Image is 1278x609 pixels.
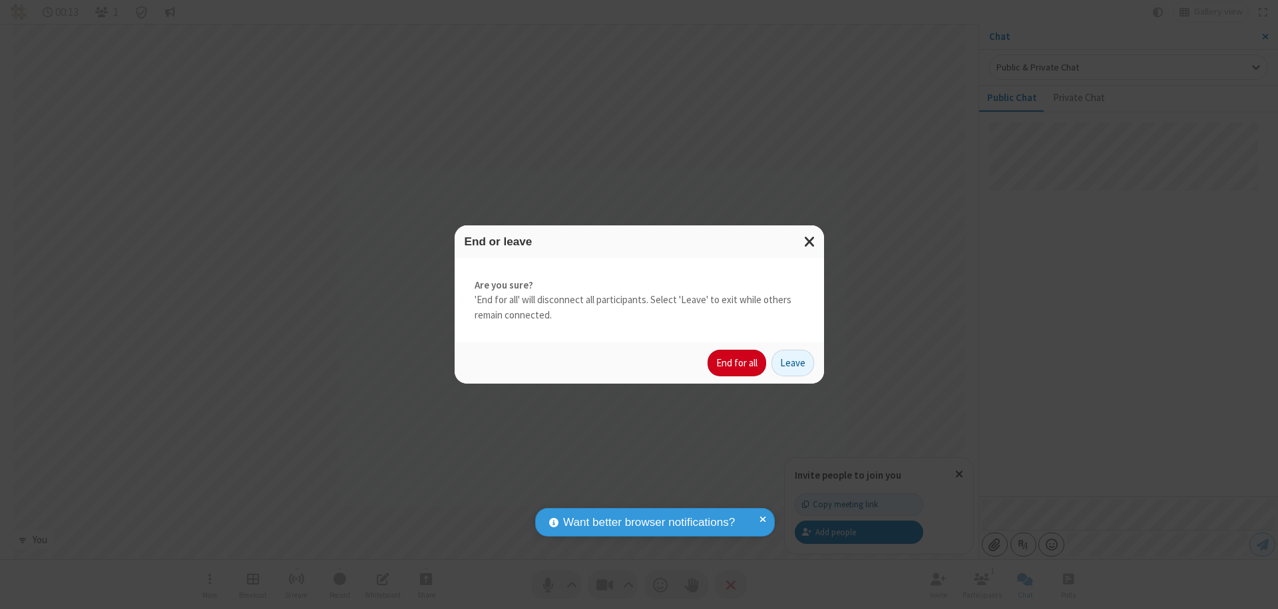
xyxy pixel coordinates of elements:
button: Close modal [796,225,824,258]
span: Want better browser notifications? [563,514,735,531]
h3: End or leave [465,235,814,248]
button: End for all [708,350,766,376]
button: Leave [771,350,814,376]
div: 'End for all' will disconnect all participants. Select 'Leave' to exit while others remain connec... [455,258,824,343]
strong: Are you sure? [475,278,804,293]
